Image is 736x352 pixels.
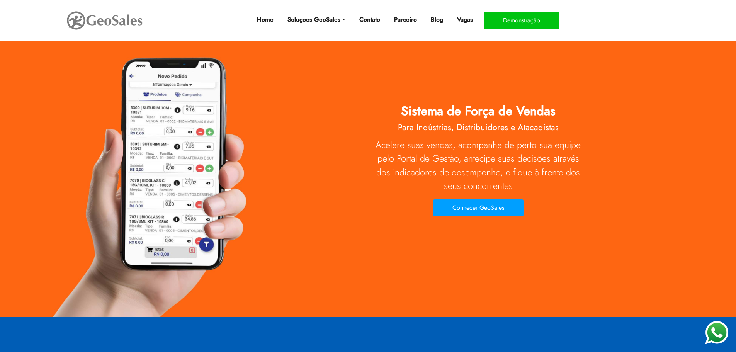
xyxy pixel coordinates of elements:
[356,12,383,27] a: Contato
[484,12,559,29] button: Demonstração
[254,12,277,27] a: Home
[454,12,476,27] a: Vagas
[705,321,728,344] img: WhatsApp
[374,138,583,193] p: Acelere suas vendas, acompanhe de perto sua equipe pelo Portal de Gestão, antecipe suas decisões ...
[433,199,524,216] button: Conhecer GeoSales
[401,102,556,120] span: Sistema de Força de Vendas
[428,12,446,27] a: Blog
[374,122,583,136] h2: Para Indústrias, Distribuidores e Atacadistas
[66,10,143,31] img: GeoSales
[391,12,420,27] a: Parceiro
[284,12,348,27] a: Soluçoes GeoSales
